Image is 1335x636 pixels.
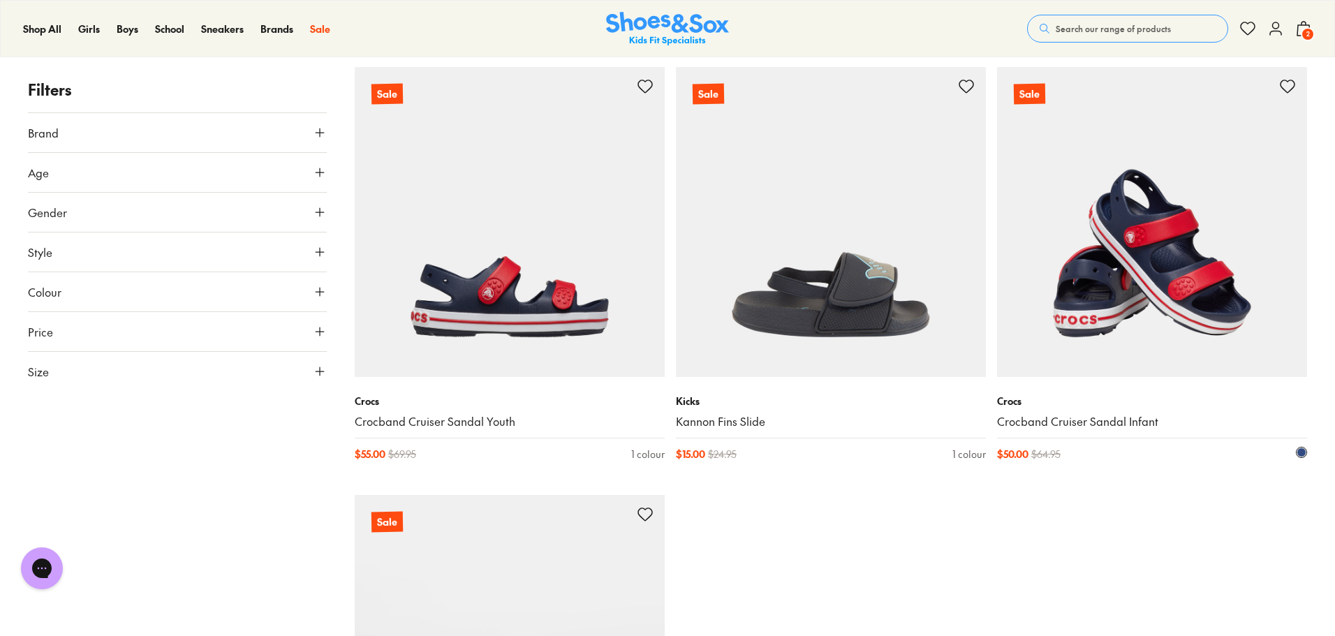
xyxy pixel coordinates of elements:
a: Boys [117,22,138,36]
div: 1 colour [631,447,665,461]
button: Gender [28,193,327,232]
p: Kicks [676,394,986,408]
a: Sale [355,67,665,377]
span: $ 55.00 [355,447,385,461]
button: Style [28,232,327,272]
a: Sale [310,22,330,36]
p: Sale [693,84,724,105]
span: $ 24.95 [708,447,737,461]
p: Crocs [997,394,1307,408]
a: Sale [997,67,1307,377]
div: 1 colour [952,447,986,461]
button: Price [28,312,327,351]
span: $ 69.95 [388,447,416,461]
a: Sale [676,67,986,377]
button: Age [28,153,327,192]
a: Crocband Cruiser Sandal Youth [355,414,665,429]
a: Shop All [23,22,61,36]
a: Girls [78,22,100,36]
p: Sale [371,84,403,105]
iframe: Gorgias live chat messenger [14,542,70,594]
span: Search our range of products [1056,22,1171,35]
a: School [155,22,184,36]
span: $ 50.00 [997,447,1028,461]
a: Shoes & Sox [606,12,729,46]
a: Kannon Fins Slide [676,414,986,429]
span: Age [28,164,49,181]
span: Colour [28,283,61,300]
button: Colour [28,272,327,311]
span: 2 [1301,27,1315,41]
a: Sneakers [201,22,244,36]
span: Style [28,244,52,260]
p: Crocs [355,394,665,408]
a: Brands [260,22,293,36]
span: Brand [28,124,59,141]
span: $ 15.00 [676,447,705,461]
p: Filters [28,78,327,101]
p: Sale [1014,84,1045,104]
p: Sale [371,512,403,533]
button: 2 [1295,13,1312,44]
a: Crocband Cruiser Sandal Infant [997,414,1307,429]
span: Size [28,363,49,380]
span: Price [28,323,53,340]
button: Search our range of products [1027,15,1228,43]
button: Size [28,352,327,391]
span: Gender [28,204,67,221]
img: SNS_Logo_Responsive.svg [606,12,729,46]
span: $ 64.95 [1031,447,1061,461]
button: Brand [28,113,327,152]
